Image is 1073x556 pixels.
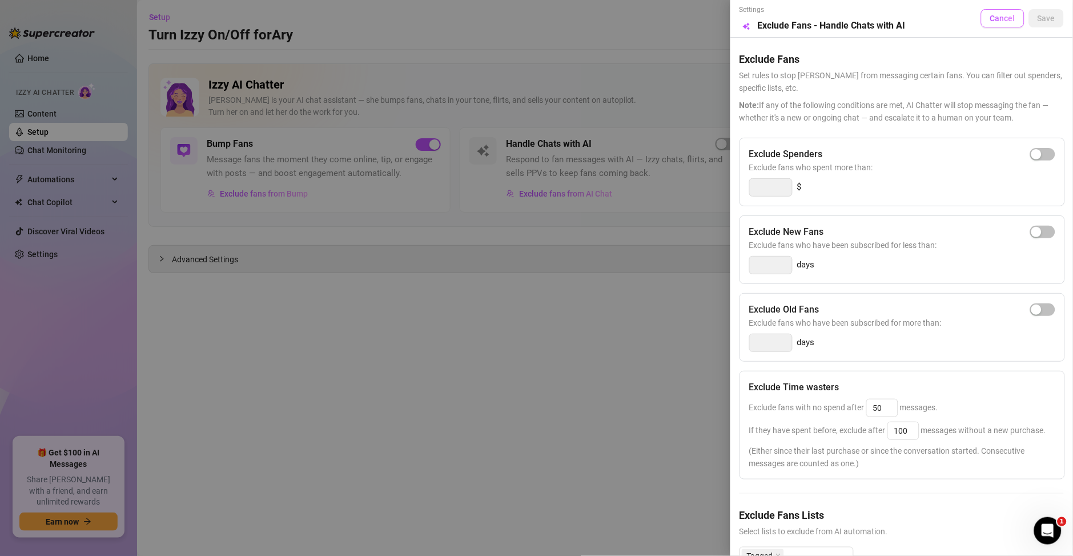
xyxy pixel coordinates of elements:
button: Save [1029,9,1064,27]
span: Settings [740,5,906,15]
span: Exclude fans who have been subscribed for more than: [749,317,1055,329]
span: 1 [1058,517,1067,526]
h5: Exclude Fans Lists [740,507,1064,523]
span: If any of the following conditions are met, AI Chatter will stop messaging the fan — whether it's... [740,99,1064,124]
span: days [797,258,815,272]
span: Note: [740,101,759,110]
span: $ [797,181,802,194]
span: If they have spent before, exclude after messages without a new purchase. [749,426,1046,435]
span: Exclude fans with no spend after messages. [749,403,938,412]
span: days [797,336,815,350]
h5: Exclude Old Fans [749,303,819,317]
h5: Exclude Fans [740,51,1064,67]
h5: Exclude New Fans [749,225,824,239]
span: (Either since their last purchase or since the conversation started. Consecutive messages are cou... [749,445,1055,470]
span: Select lists to exclude from AI automation. [740,525,1064,538]
h5: Exclude Spenders [749,147,823,161]
span: Set rules to stop [PERSON_NAME] from messaging certain fans. You can filter out spenders, specifi... [740,69,1064,94]
span: Cancel [990,14,1015,23]
h5: Exclude Fans - Handle Chats with AI [758,19,906,33]
button: Cancel [981,9,1024,27]
span: Exclude fans who spent more than: [749,161,1055,174]
iframe: Intercom live chat [1034,517,1062,545]
span: Exclude fans who have been subscribed for less than: [749,239,1055,251]
h5: Exclude Time wasters [749,381,839,394]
